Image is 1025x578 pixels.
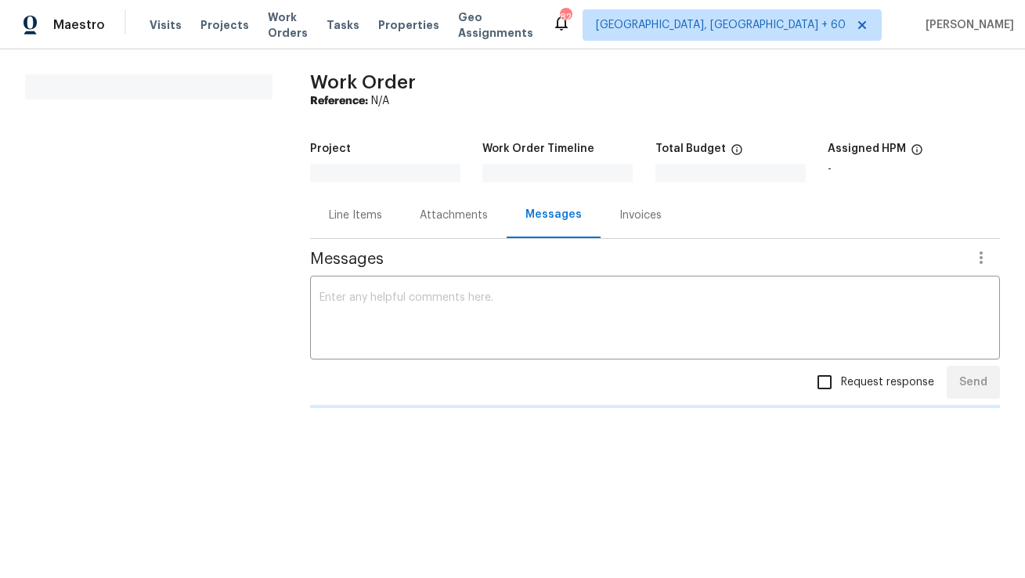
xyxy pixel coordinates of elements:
span: The total cost of line items that have been proposed by Opendoor. This sum includes line items th... [731,143,743,164]
span: [GEOGRAPHIC_DATA], [GEOGRAPHIC_DATA] + 60 [596,17,846,33]
h5: Total Budget [655,143,726,154]
div: N/A [310,93,1000,109]
b: Reference: [310,96,368,107]
span: Work Orders [268,9,308,41]
span: Work Order [310,73,416,92]
span: Properties [378,17,439,33]
div: - [828,164,1000,175]
h5: Work Order Timeline [482,143,594,154]
span: Visits [150,17,182,33]
div: Line Items [329,208,382,223]
span: Request response [841,374,934,391]
span: Maestro [53,17,105,33]
span: [PERSON_NAME] [919,17,1014,33]
span: The hpm assigned to this work order. [911,143,923,164]
span: Messages [310,251,962,267]
div: Messages [525,207,582,222]
h5: Project [310,143,351,154]
div: Attachments [420,208,488,223]
div: Invoices [619,208,662,223]
div: 826 [560,9,571,25]
span: Tasks [327,20,359,31]
span: Projects [200,17,249,33]
span: Geo Assignments [458,9,533,41]
h5: Assigned HPM [828,143,906,154]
